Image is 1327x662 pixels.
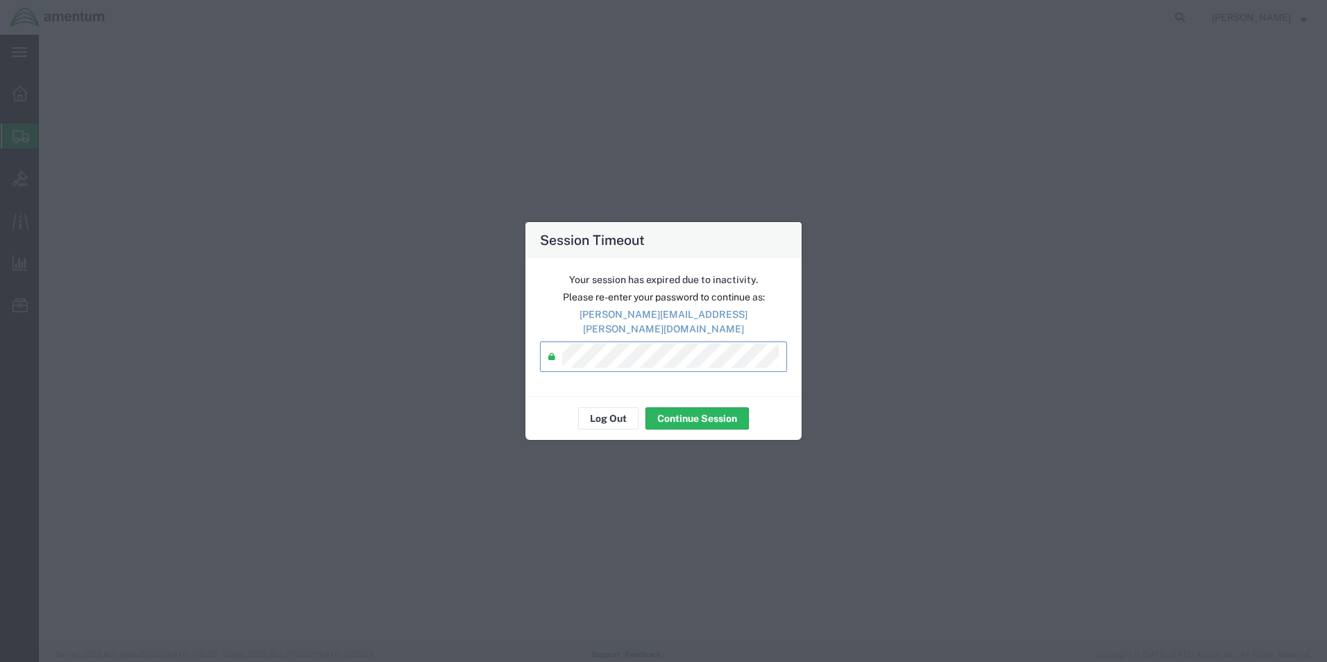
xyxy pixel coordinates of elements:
button: Continue Session [645,407,749,430]
h4: Session Timeout [540,230,645,250]
p: Your session has expired due to inactivity. [540,273,787,287]
button: Log Out [578,407,639,430]
p: Please re-enter your password to continue as: [540,290,787,305]
p: [PERSON_NAME][EMAIL_ADDRESS][PERSON_NAME][DOMAIN_NAME] [540,307,787,337]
